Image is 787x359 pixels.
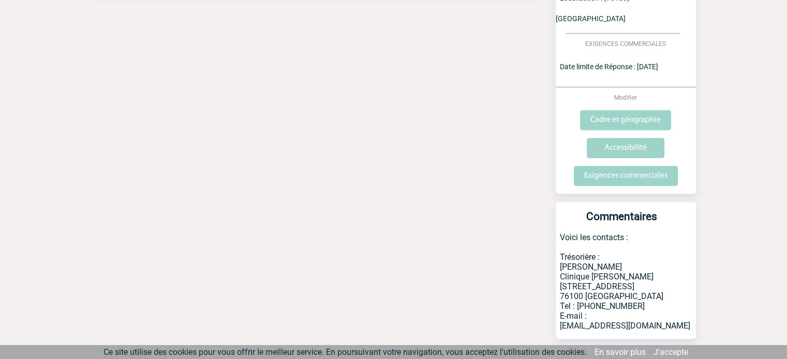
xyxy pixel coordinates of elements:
span: Date limite de Réponse : [DATE] [560,63,658,71]
h3: Commentaires [560,210,684,232]
span: Modifier [614,94,637,101]
input: Exigences commerciales [574,166,678,186]
p: Voici les contacts : Trésorière : [PERSON_NAME] Clinique [PERSON_NAME] [STREET_ADDRESS] 76100 [GE... [556,232,696,339]
span: Ce site utilise des cookies pour vous offrir le meilleur service. En poursuivant votre navigation... [103,347,587,357]
a: En savoir plus [595,347,646,357]
input: Accessibilité [587,138,664,158]
span: EXIGENCES COMMERCIALES [585,40,666,48]
a: J'accepte [654,347,688,357]
input: Cadre et géographie [580,110,671,130]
